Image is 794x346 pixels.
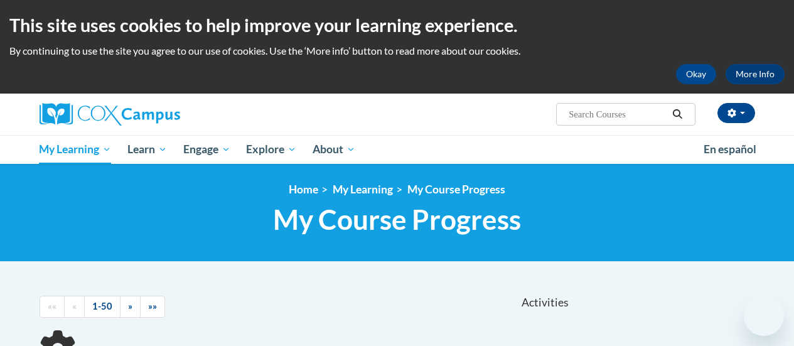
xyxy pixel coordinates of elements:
[522,296,569,310] span: Activities
[304,135,363,164] a: About
[238,135,304,164] a: Explore
[273,203,521,236] span: My Course Progress
[148,301,157,311] span: »»
[84,296,121,318] a: 1-50
[9,13,785,38] h2: This site uses cookies to help improve your learning experience.
[128,301,132,311] span: »
[246,142,296,157] span: Explore
[313,142,355,157] span: About
[40,103,266,126] a: Cox Campus
[175,135,239,164] a: Engage
[30,135,764,164] div: Main menu
[119,135,175,164] a: Learn
[40,296,65,318] a: Begining
[744,296,784,336] iframe: Button to launch messaging window
[48,301,56,311] span: ««
[289,183,318,196] a: Home
[64,296,85,318] a: Previous
[676,64,716,84] button: Okay
[39,142,111,157] span: My Learning
[668,107,687,122] button: Search
[717,103,755,123] button: Account Settings
[695,136,764,163] a: En español
[726,64,785,84] a: More Info
[40,103,180,126] img: Cox Campus
[183,142,230,157] span: Engage
[127,142,167,157] span: Learn
[72,301,77,311] span: «
[31,135,120,164] a: My Learning
[120,296,141,318] a: Next
[333,183,393,196] a: My Learning
[9,44,785,58] p: By continuing to use the site you agree to our use of cookies. Use the ‘More info’ button to read...
[567,107,668,122] input: Search Courses
[407,183,505,196] a: My Course Progress
[704,143,756,156] span: En español
[140,296,165,318] a: End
